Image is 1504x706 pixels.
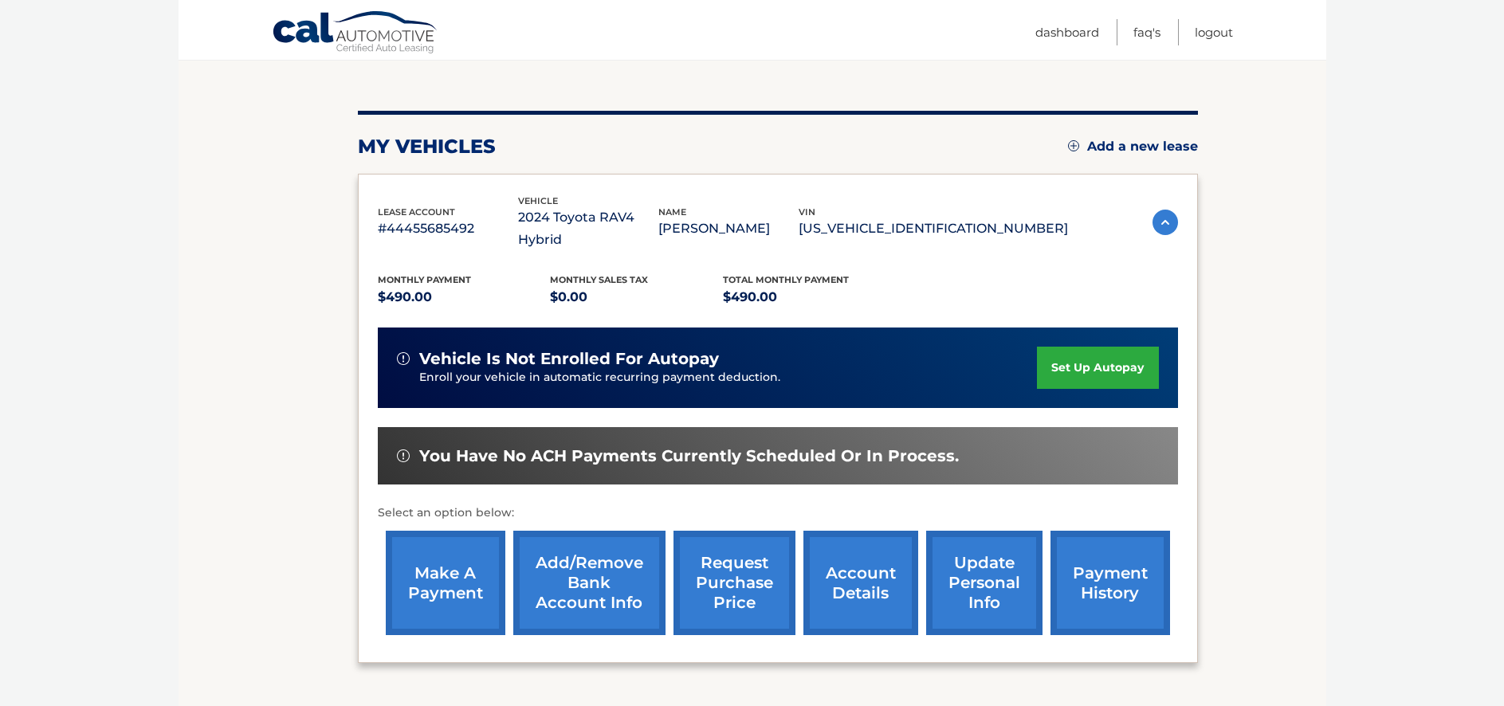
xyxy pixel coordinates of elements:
[378,286,551,308] p: $490.00
[1068,140,1079,151] img: add.svg
[397,449,410,462] img: alert-white.svg
[386,531,505,635] a: make a payment
[550,286,723,308] p: $0.00
[723,286,896,308] p: $490.00
[1068,139,1198,155] a: Add a new lease
[658,206,686,218] span: name
[378,218,518,240] p: #44455685492
[1153,210,1178,235] img: accordion-active.svg
[799,206,815,218] span: vin
[358,135,496,159] h2: my vehicles
[799,218,1068,240] p: [US_VEHICLE_IDENTIFICATION_NUMBER]
[378,274,471,285] span: Monthly Payment
[658,218,799,240] p: [PERSON_NAME]
[518,206,658,251] p: 2024 Toyota RAV4 Hybrid
[419,349,719,369] span: vehicle is not enrolled for autopay
[926,531,1043,635] a: update personal info
[378,206,455,218] span: lease account
[419,446,959,466] span: You have no ACH payments currently scheduled or in process.
[513,531,666,635] a: Add/Remove bank account info
[1035,19,1099,45] a: Dashboard
[272,10,439,57] a: Cal Automotive
[419,369,1038,386] p: Enroll your vehicle in automatic recurring payment deduction.
[723,274,849,285] span: Total Monthly Payment
[518,195,558,206] span: vehicle
[397,352,410,365] img: alert-white.svg
[1037,347,1158,389] a: set up autopay
[1133,19,1160,45] a: FAQ's
[803,531,918,635] a: account details
[1195,19,1233,45] a: Logout
[1050,531,1170,635] a: payment history
[378,504,1178,523] p: Select an option below:
[550,274,648,285] span: Monthly sales Tax
[673,531,795,635] a: request purchase price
